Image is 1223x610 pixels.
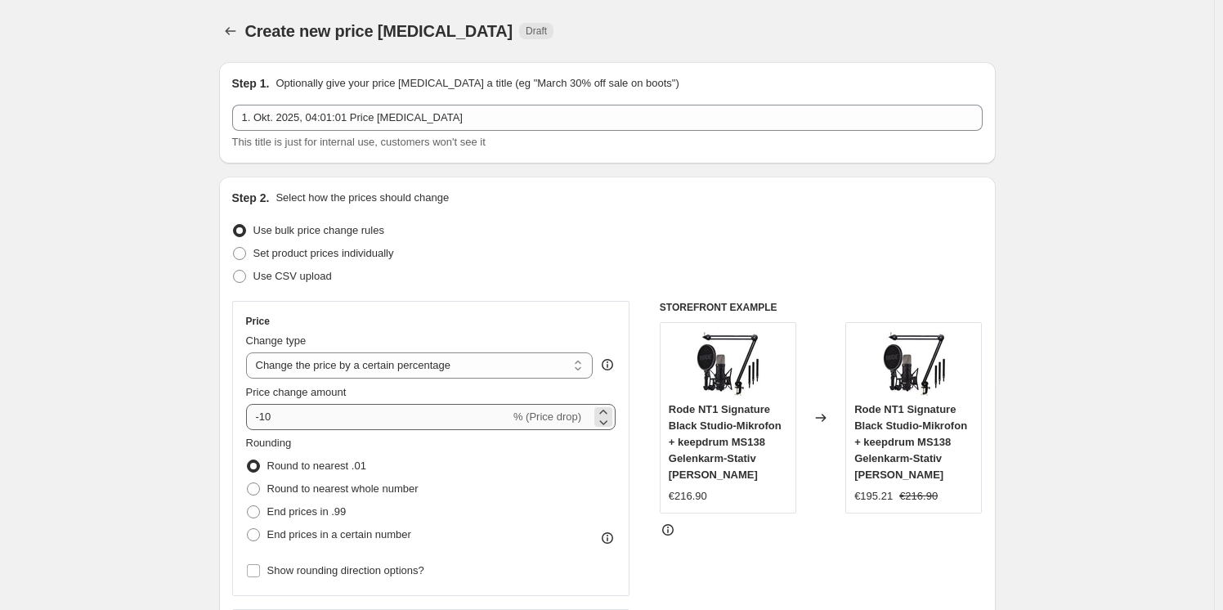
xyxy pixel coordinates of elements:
[513,410,581,423] span: % (Price drop)
[695,331,760,397] img: 61O5pGXC3zL_80x.jpg
[253,270,332,282] span: Use CSV upload
[253,224,384,236] span: Use bulk price change rules
[246,404,510,430] input: -15
[854,403,967,481] span: Rode NT1 Signature Black Studio-Mikrofon + keepdrum MS138 Gelenkarm-Stativ [PERSON_NAME]
[246,315,270,328] h3: Price
[246,437,292,449] span: Rounding
[276,75,679,92] p: Optionally give your price [MEDICAL_DATA] a title (eg "March 30% off sale on boots")
[253,247,394,259] span: Set product prices individually
[267,460,366,472] span: Round to nearest .01
[232,75,270,92] h2: Step 1.
[267,482,419,495] span: Round to nearest whole number
[669,488,707,505] div: €216.90
[232,105,983,131] input: 30% off holiday sale
[660,301,983,314] h6: STOREFRONT EXAMPLE
[669,403,782,481] span: Rode NT1 Signature Black Studio-Mikrofon + keepdrum MS138 Gelenkarm-Stativ [PERSON_NAME]
[267,528,411,540] span: End prices in a certain number
[881,331,947,397] img: 61O5pGXC3zL_80x.jpg
[219,20,242,43] button: Price change jobs
[526,25,547,38] span: Draft
[599,357,616,373] div: help
[246,334,307,347] span: Change type
[246,386,347,398] span: Price change amount
[276,190,449,206] p: Select how the prices should change
[232,190,270,206] h2: Step 2.
[232,136,486,148] span: This title is just for internal use, customers won't see it
[267,564,424,576] span: Show rounding direction options?
[899,488,938,505] strike: €216.90
[267,505,347,518] span: End prices in .99
[854,488,893,505] div: €195.21
[245,22,513,40] span: Create new price [MEDICAL_DATA]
